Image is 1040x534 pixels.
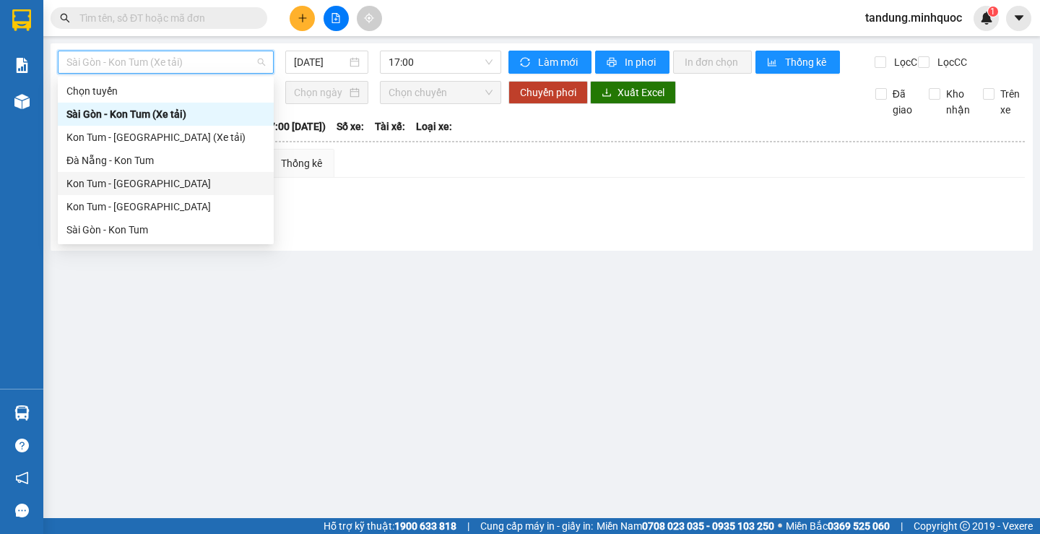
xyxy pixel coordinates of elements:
span: search [60,13,70,23]
div: Kon Tum - Đà Nẵng [58,172,274,195]
span: Hỗ trợ kỹ thuật: [324,518,456,534]
img: warehouse-icon [14,405,30,421]
span: file-add [331,13,341,23]
input: Tìm tên, số ĐT hoặc mã đơn [79,10,250,26]
span: Loại xe: [416,119,452,134]
button: plus [290,6,315,31]
span: copyright [960,521,970,531]
button: downloadXuất Excel [590,81,676,104]
button: bar-chartThống kê [755,51,840,74]
div: Kon Tum - [GEOGRAPHIC_DATA] [66,199,265,215]
div: Thống kê [281,155,322,171]
div: Kon Tum - Sài Gòn (Xe tải) [58,126,274,149]
div: Chọn tuyến [58,79,274,103]
span: 1 [990,7,995,17]
div: Sài Gòn - Kon Tum [58,218,274,241]
span: ⚪️ [778,523,782,529]
div: Sài Gòn - Kon Tum [66,222,265,238]
div: Sài Gòn - Kon Tum (Xe tải) [66,106,265,122]
span: plus [298,13,308,23]
div: Chọn tuyến [66,83,265,99]
div: Kon Tum - [GEOGRAPHIC_DATA] (Xe tải) [66,129,265,145]
strong: 1900 633 818 [394,520,456,532]
img: warehouse-icon [14,94,30,109]
button: printerIn phơi [595,51,669,74]
span: Đã giao [887,86,918,118]
span: bar-chart [767,57,779,69]
img: solution-icon [14,58,30,73]
div: Đà Nẵng - Kon Tum [66,152,265,168]
span: Lọc CR [888,54,926,70]
sup: 1 [988,7,998,17]
div: Sài Gòn - Kon Tum (Xe tải) [58,103,274,126]
span: aim [364,13,374,23]
span: printer [607,57,619,69]
input: Chọn ngày [294,85,347,100]
span: message [15,504,29,517]
button: aim [357,6,382,31]
span: Thống kê [785,54,828,70]
span: Kho nhận [940,86,976,118]
span: tandung.minhquoc [854,9,974,27]
div: Kon Tum - [GEOGRAPHIC_DATA] [66,176,265,191]
span: 17:00 [389,51,493,73]
span: Tài xế: [375,119,405,134]
span: Làm mới [538,54,580,70]
span: Lọc CC [932,54,969,70]
span: Cung cấp máy in - giấy in: [480,518,593,534]
strong: 0708 023 035 - 0935 103 250 [642,520,774,532]
button: caret-down [1006,6,1031,31]
span: | [467,518,469,534]
span: Số xe: [337,119,364,134]
span: caret-down [1013,12,1026,25]
div: Kon Tum - Sài Gòn [58,195,274,218]
span: | [901,518,903,534]
strong: 0369 525 060 [828,520,890,532]
img: logo-vxr [12,9,31,31]
input: 11/08/2025 [294,54,347,70]
span: question-circle [15,439,29,452]
span: In phơi [625,54,658,70]
span: notification [15,471,29,485]
button: In đơn chọn [673,51,752,74]
span: Sài Gòn - Kon Tum (Xe tải) [66,51,265,73]
div: Đà Nẵng - Kon Tum [58,149,274,172]
button: syncLàm mới [508,51,591,74]
span: Chọn chuyến [389,82,493,103]
button: file-add [324,6,349,31]
span: Miền Bắc [786,518,890,534]
img: icon-new-feature [980,12,993,25]
span: Trên xe [994,86,1026,118]
button: Chuyển phơi [508,81,588,104]
span: sync [520,57,532,69]
span: Miền Nam [597,518,774,534]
